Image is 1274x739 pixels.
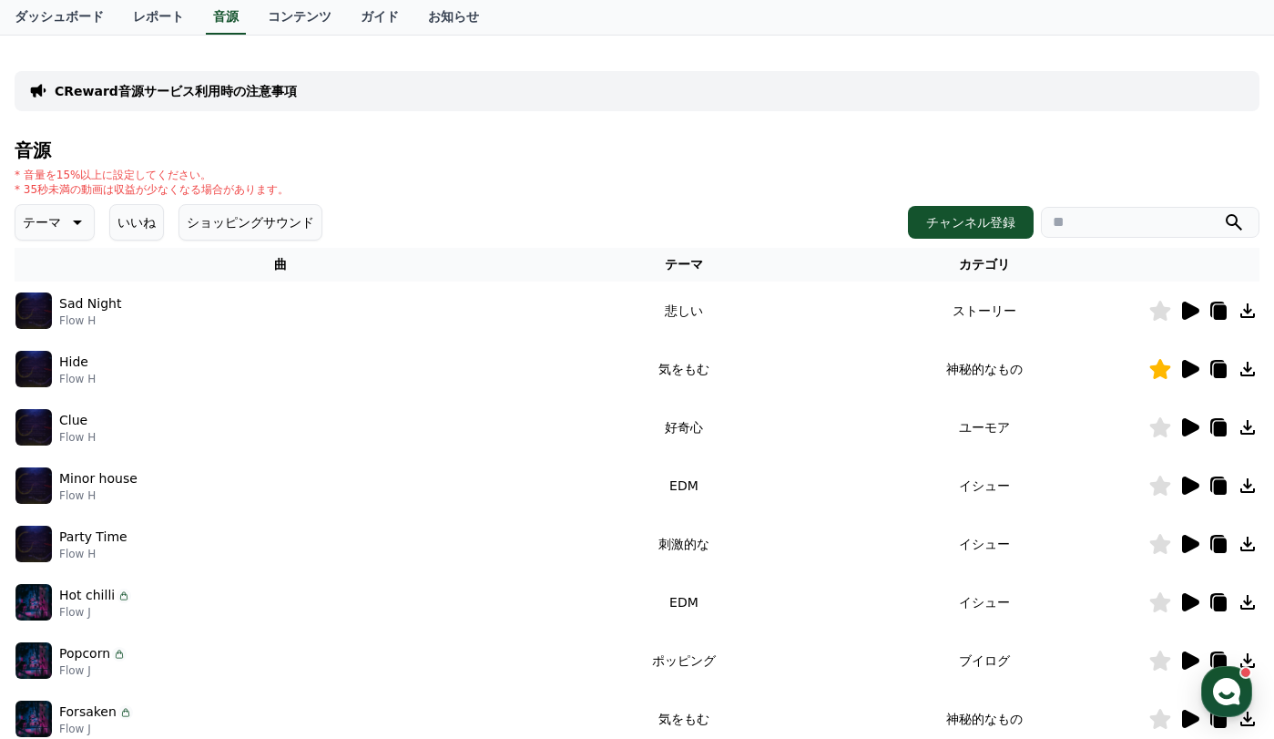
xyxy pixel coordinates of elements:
p: Party Time [59,528,127,547]
td: ストーリー [820,282,1148,340]
td: EDM [546,457,820,515]
p: Clue [59,411,87,430]
td: ブイログ [820,631,1148,690]
button: いいね [109,204,164,241]
img: music [15,642,52,679]
td: 悲しい [546,282,820,340]
p: Hot chilli [59,586,115,605]
img: music [15,409,52,446]
p: Flow J [59,722,133,736]
img: music [15,293,52,329]
td: ポッピング [546,631,820,690]
p: Flow H [59,488,138,503]
td: 好奇心 [546,398,820,457]
td: 気をもむ [546,340,820,398]
td: 神秘的なもの [820,340,1148,398]
td: イシュー [820,573,1148,631]
p: Flow H [59,313,121,328]
p: * 35秒未満の動画は収益が少なくなる場合があります。 [15,182,289,197]
span: Settings [270,605,314,620]
td: イシュー [820,457,1148,515]
p: Flow H [59,372,96,386]
td: イシュー [820,515,1148,573]
td: 刺激的な [546,515,820,573]
img: music [15,351,52,387]
a: Home [5,578,120,623]
img: music [15,701,52,737]
button: ショッピングサウンド [178,204,322,241]
p: Minor house [59,469,138,488]
a: CReward音源サービス利用時の注意事項 [55,82,297,100]
p: Flow J [59,605,131,620]
a: Settings [235,578,350,623]
p: Forsaken [59,703,117,722]
p: Popcorn [59,644,110,663]
th: 曲 [15,248,546,282]
span: Home [46,605,78,620]
p: Flow H [59,430,96,445]
img: music [15,584,52,621]
h4: 音源 [15,140,1259,160]
td: EDM [546,573,820,631]
a: Messages [120,578,235,623]
td: ユーモア [820,398,1148,457]
p: Flow H [59,547,127,561]
th: テーマ [546,248,820,282]
img: music [15,526,52,562]
p: Flow J [59,663,127,678]
p: テーマ [23,210,61,235]
p: * 音量を15%以上に設定してください。 [15,168,289,182]
button: テーマ [15,204,95,241]
p: Hide [59,353,88,372]
button: チャンネル登録 [908,206,1034,239]
p: Sad Night [59,294,121,313]
th: カテゴリ [820,248,1148,282]
span: Messages [151,606,205,621]
img: music [15,467,52,504]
